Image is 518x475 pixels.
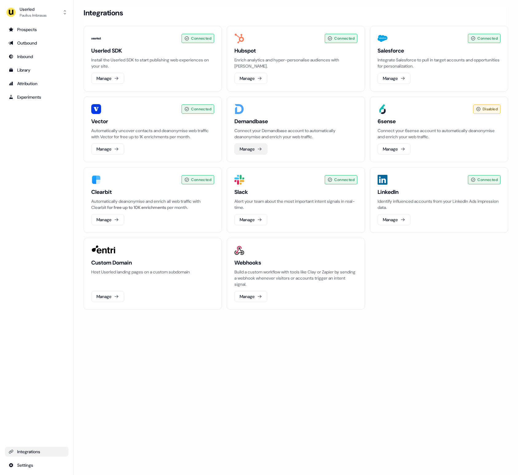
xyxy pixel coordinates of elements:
[5,92,69,102] a: Go to experiments
[378,188,500,196] h3: LinkedIn
[5,5,69,20] button: UserledPaulius Imbrasas
[91,291,124,302] button: Manage
[378,198,500,210] p: Identify influenced accounts from your LinkedIn Ads impression data.
[91,143,124,155] button: Manage
[91,104,101,114] img: Vector image
[191,177,211,183] span: Connected
[5,65,69,75] a: Go to templates
[107,205,166,210] span: for free up to 10K enrichments
[378,47,500,54] h3: Salesforce
[5,38,69,48] a: Go to outbound experience
[9,26,65,33] div: Prospects
[5,52,69,61] a: Go to Inbound
[234,57,357,69] p: Enrich analytics and hyper-personalise audiences with [PERSON_NAME].
[234,198,357,210] p: Alert your team about the most important intent signals in real-time.
[234,73,267,84] button: Manage
[84,8,123,18] h3: Integrations
[234,259,357,266] h3: Webhooks
[234,118,357,125] h3: Demandbase
[477,35,498,41] span: Connected
[378,57,500,69] p: Integrate Salesforce to pull in target accounts and opportunities for personalization.
[378,73,410,84] button: Manage
[9,53,65,60] div: Inbound
[9,80,65,87] div: Attribution
[20,12,47,18] div: Paulius Imbrasas
[9,40,65,46] div: Outbound
[91,188,214,196] h3: Clearbit
[477,177,498,183] span: Connected
[5,447,69,457] a: Go to integrations
[20,6,47,12] div: Userled
[91,57,214,69] p: Install the Userled SDK to start publishing web experiences on your site.
[91,47,214,54] h3: Userled SDK
[91,118,214,125] h3: Vector
[234,291,267,302] button: Manage
[5,79,69,88] a: Go to attribution
[9,449,65,455] div: Integrations
[334,35,355,41] span: Connected
[234,214,267,225] button: Manage
[5,25,69,34] a: Go to prospects
[5,460,69,470] a: Go to integrations
[234,188,357,196] h3: Slack
[378,128,500,140] p: Connect your 6sense account to automatically deanonymise and enrich your web traffic.
[9,67,65,73] div: Library
[191,35,211,41] span: Connected
[9,462,65,468] div: Settings
[91,128,214,140] p: Automatically uncover contacts and deanonymise web traffic with Vector for free up to 1K enrichme...
[234,128,357,140] p: Connect your Demandbase account to automatically deanonymise and enrich your web traffic.
[9,94,65,100] div: Experiments
[191,106,211,112] span: Connected
[234,143,267,155] button: Manage
[91,214,124,225] button: Manage
[378,118,500,125] h3: 6sense
[91,269,214,275] p: Host Userled landing pages on a custom subdomain
[91,198,214,210] div: Automatically deanonymise and enrich all web traffic with Clearbit per month.
[378,214,410,225] button: Manage
[483,106,498,112] span: Disabled
[234,47,357,54] h3: Hubspot
[234,269,357,287] p: Build a custom workflow with tools like Clay or Zapier by sending a webhook whenever visitors or ...
[91,73,124,84] button: Manage
[334,177,355,183] span: Connected
[91,259,214,266] h3: Custom Domain
[378,143,410,155] button: Manage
